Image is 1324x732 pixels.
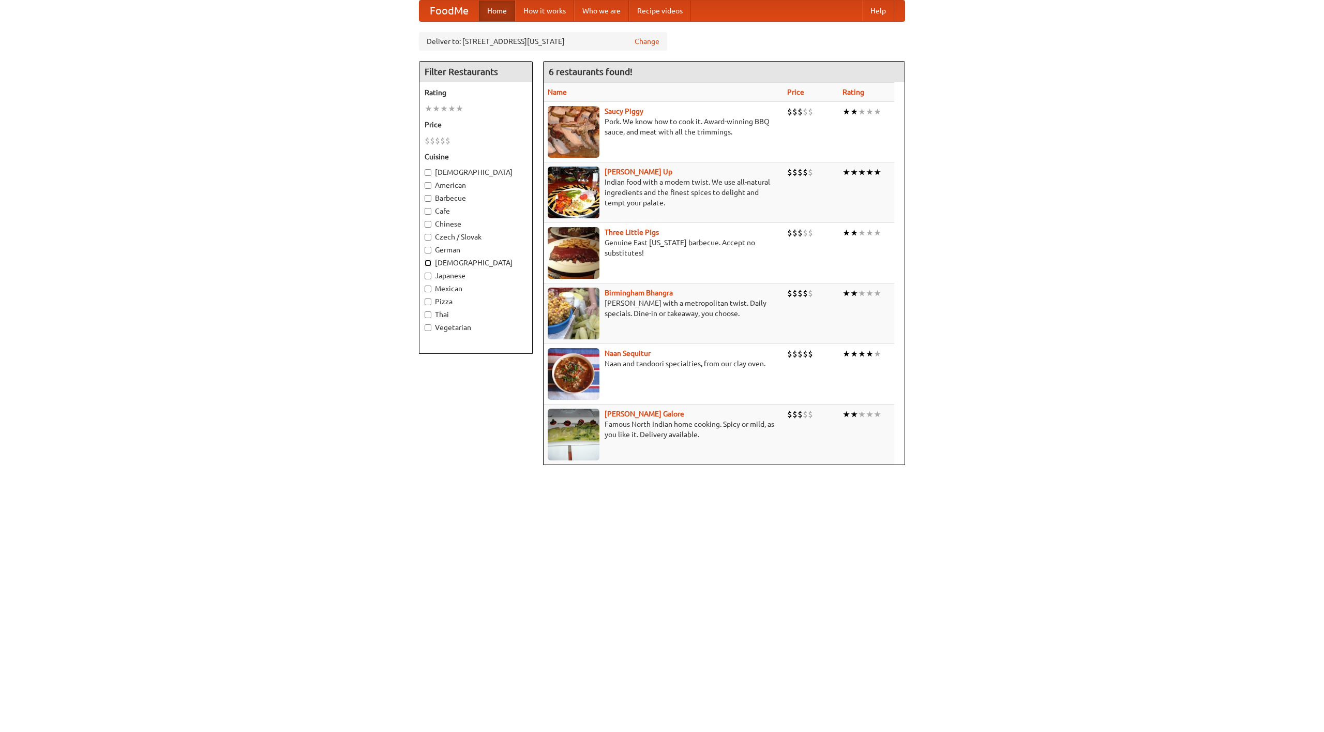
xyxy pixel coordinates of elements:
[858,409,866,420] li: ★
[787,348,792,360] li: $
[425,193,527,203] label: Barbecue
[425,247,431,253] input: German
[850,106,858,117] li: ★
[425,273,431,279] input: Japanese
[425,309,527,320] label: Thai
[425,180,527,190] label: American
[425,208,431,215] input: Cafe
[548,298,779,319] p: [PERSON_NAME] with a metropolitan twist. Daily specials. Dine-in or takeaway, you choose.
[850,348,858,360] li: ★
[792,227,798,238] li: $
[425,324,431,331] input: Vegetarian
[549,67,633,77] ng-pluralize: 6 restaurants found!
[842,409,850,420] li: ★
[803,106,808,117] li: $
[605,168,672,176] a: [PERSON_NAME] Up
[425,206,527,216] label: Cafe
[866,106,874,117] li: ★
[425,234,431,241] input: Czech / Slovak
[430,135,435,146] li: $
[548,88,567,96] a: Name
[635,36,659,47] a: Change
[425,296,527,307] label: Pizza
[605,349,651,357] b: Naan Sequitur
[858,227,866,238] li: ★
[425,167,527,177] label: [DEMOGRAPHIC_DATA]
[787,409,792,420] li: $
[798,227,803,238] li: $
[842,167,850,178] li: ★
[787,106,792,117] li: $
[787,227,792,238] li: $
[419,32,667,51] div: Deliver to: [STREET_ADDRESS][US_STATE]
[842,88,864,96] a: Rating
[548,237,779,258] p: Genuine East [US_STATE] barbecue. Accept no substitutes!
[605,289,673,297] a: Birmingham Bhangra
[874,348,881,360] li: ★
[425,232,527,242] label: Czech / Slovak
[874,409,881,420] li: ★
[842,227,850,238] li: ★
[798,409,803,420] li: $
[866,227,874,238] li: ★
[419,62,532,82] h4: Filter Restaurants
[798,106,803,117] li: $
[425,87,527,98] h5: Rating
[850,167,858,178] li: ★
[440,103,448,114] li: ★
[808,167,813,178] li: $
[866,409,874,420] li: ★
[803,167,808,178] li: $
[792,348,798,360] li: $
[803,409,808,420] li: $
[425,195,431,202] input: Barbecue
[548,227,599,279] img: littlepigs.jpg
[798,348,803,360] li: $
[850,227,858,238] li: ★
[574,1,629,21] a: Who we are
[425,135,430,146] li: $
[792,106,798,117] li: $
[850,288,858,299] li: ★
[866,288,874,299] li: ★
[548,358,779,369] p: Naan and tandoori specialties, from our clay oven.
[803,288,808,299] li: $
[605,107,643,115] a: Saucy Piggy
[803,227,808,238] li: $
[425,169,431,176] input: [DEMOGRAPHIC_DATA]
[425,119,527,130] h5: Price
[787,288,792,299] li: $
[862,1,894,21] a: Help
[787,167,792,178] li: $
[874,106,881,117] li: ★
[548,409,599,460] img: currygalore.jpg
[858,348,866,360] li: ★
[798,288,803,299] li: $
[787,88,804,96] a: Price
[866,167,874,178] li: ★
[629,1,691,21] a: Recipe videos
[425,182,431,189] input: American
[432,103,440,114] li: ★
[605,228,659,236] a: Three Little Pigs
[548,177,779,208] p: Indian food with a modern twist. We use all-natural ingredients and the finest spices to delight ...
[605,410,684,418] a: [PERSON_NAME] Galore
[548,116,779,137] p: Pork. We know how to cook it. Award-winning BBQ sauce, and meat with all the trimmings.
[808,409,813,420] li: $
[515,1,574,21] a: How it works
[548,348,599,400] img: naansequitur.jpg
[866,348,874,360] li: ★
[792,409,798,420] li: $
[808,348,813,360] li: $
[425,245,527,255] label: German
[808,227,813,238] li: $
[425,286,431,292] input: Mexican
[850,409,858,420] li: ★
[858,288,866,299] li: ★
[842,288,850,299] li: ★
[874,167,881,178] li: ★
[842,106,850,117] li: ★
